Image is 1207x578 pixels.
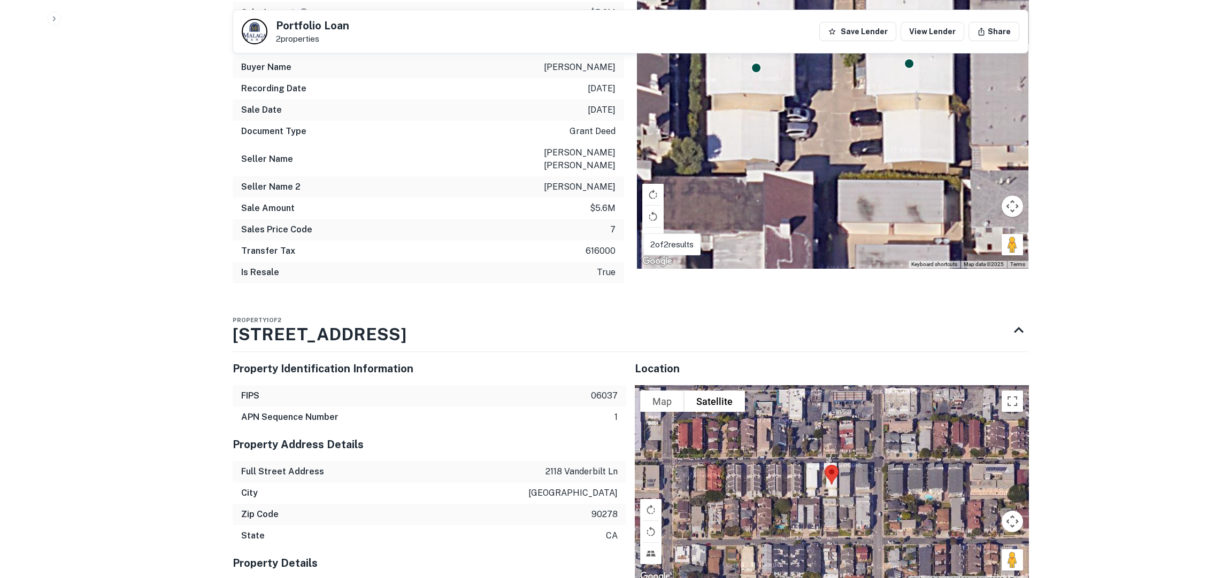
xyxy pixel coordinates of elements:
p: 1 [614,411,618,424]
p: true [597,266,616,279]
h6: Transfer Tax [241,245,295,257]
h6: City [241,487,258,499]
h6: Seller Name [241,153,293,166]
h5: Property Details [233,555,626,571]
button: Share [968,22,1019,41]
p: [PERSON_NAME] [PERSON_NAME] [519,146,616,172]
button: Show street map [640,390,684,412]
h3: [STREET_ADDRESS] [233,322,406,347]
img: Google [640,254,675,268]
h6: Full Street Address [241,465,324,478]
h6: Zip Code [241,508,279,521]
h6: Seller Name 2 [241,181,301,193]
button: Drag Pegman onto the map to open Street View [1002,234,1023,255]
button: Map camera controls [1002,511,1023,532]
h6: Sales Price Code [241,223,312,236]
h5: Property Address Details [233,436,626,452]
a: View Lender [901,22,964,41]
h6: State [241,529,265,542]
p: ca [606,529,618,542]
h5: Property Identification Information [233,361,626,377]
p: [PERSON_NAME] [544,181,616,193]
p: grant deed [570,125,616,138]
p: 90278 [591,508,618,521]
p: 2 of 2 results [650,238,694,251]
button: Drag Pegman onto the map to open Street View [1002,549,1023,571]
h6: Is Resale [241,266,279,279]
p: [GEOGRAPHIC_DATA] [528,487,618,499]
button: Rotate map counterclockwise [640,521,662,542]
h6: Sale Amount [241,6,309,19]
button: Rotate map counterclockwise [642,206,664,227]
button: Keyboard shortcuts [911,261,957,268]
a: Terms (opens in new tab) [1010,261,1025,267]
button: Map camera controls [1002,196,1023,217]
span: Map data ©2025 [964,261,1004,267]
p: $5.6m [590,6,616,19]
h6: Sale Date [241,104,282,116]
p: $5.6m [590,202,616,215]
p: 616000 [586,245,616,257]
h5: Location [635,361,1028,377]
button: Tilt map [640,543,662,564]
button: Toggle fullscreen view [1002,390,1023,412]
p: [DATE] [588,104,616,116]
button: Save Lender [819,22,896,41]
button: Show satellite imagery [684,390,745,412]
button: Rotate map clockwise [642,184,664,205]
p: 06037 [591,389,618,402]
svg: The values displayed on the website are for informational purposes only and may be reported incor... [299,7,309,17]
a: Open this area in Google Maps (opens a new window) [640,254,675,268]
iframe: Chat Widget [1154,493,1207,544]
h6: Buyer Name [241,61,291,74]
h6: FIPS [241,389,259,402]
p: [DATE] [588,82,616,95]
button: Rotate map clockwise [640,499,662,520]
p: 2118 vanderbilt ln [545,465,618,478]
div: Property1of2[STREET_ADDRESS] [233,309,1028,352]
span: Property 1 of 2 [233,317,281,323]
p: 7 [610,223,616,236]
h6: APN Sequence Number [241,411,339,424]
h5: Portfolio Loan [276,20,349,31]
h6: Sale Amount [241,202,295,215]
p: 2 properties [276,34,349,44]
h6: Recording Date [241,82,306,95]
button: Tilt map [642,228,664,249]
p: [PERSON_NAME] [544,61,616,74]
h6: Document Type [241,125,306,138]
